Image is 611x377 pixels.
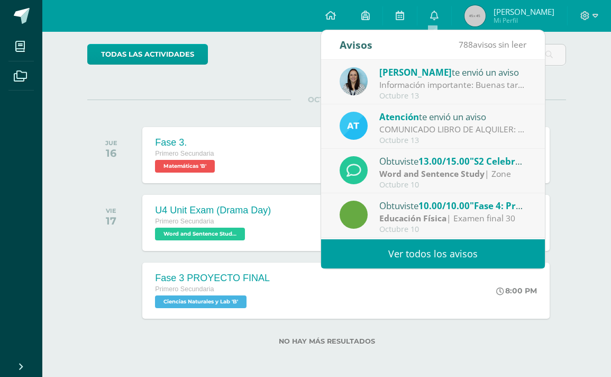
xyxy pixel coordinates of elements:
div: Avisos [340,30,372,59]
span: [PERSON_NAME] [379,66,452,78]
span: Primero Secundaria [155,150,214,157]
span: Primero Secundaria [155,218,214,225]
div: Octubre 13 [379,136,526,145]
div: JUE [105,139,117,147]
div: Obtuviste en [379,154,526,168]
div: Información importante: Buenas tardes padres de familia, Compartimos información importante. Salu... [379,79,526,91]
span: Mi Perfil [494,16,554,25]
span: [PERSON_NAME] [494,6,554,17]
div: 16 [105,147,117,159]
div: Octubre 13 [379,92,526,101]
img: 45x45 [464,5,486,26]
img: 9fc725f787f6a993fc92a288b7a8b70c.png [340,112,368,140]
div: te envió un aviso [379,110,526,123]
div: Octubre 10 [379,181,526,190]
span: Word and Sentence Study 'B' [155,228,245,240]
div: Fase 3. [155,137,217,148]
span: OCTUBRE [291,95,363,104]
span: avisos sin leer [459,39,526,50]
div: VIE [106,207,116,214]
span: Matemáticas 'B' [155,160,215,173]
div: U4 Unit Exam (Drama Day) [155,205,271,216]
span: Ciencias Naturales y Lab 'B' [155,295,247,308]
strong: Word and Sentence Study [379,168,485,179]
a: todas las Actividades [87,44,208,65]
span: 788 [459,39,473,50]
div: te envió un aviso [379,65,526,79]
strong: Educación Física [379,212,446,224]
span: Primero Secundaria [155,285,214,293]
span: 10.00/10.00 [418,200,470,212]
div: 17 [106,214,116,227]
span: 13.00/15.00 [418,155,470,167]
div: COMUNICADO LIBRO DE ALQUILER: Estimados padres de familia, Les compartimos información importante... [379,123,526,136]
a: Ver todos los avisos [321,239,545,268]
label: No hay más resultados [87,337,566,345]
img: aed16db0a88ebd6752f21681ad1200a1.png [340,67,368,95]
span: Atención [379,111,419,123]
div: 8:00 PM [496,286,537,295]
div: | Examen final 30 [379,212,526,225]
div: | Zone [379,168,526,180]
div: Obtuviste en [379,199,526,212]
div: Fase 3 PROYECTO FINAL [155,273,270,284]
div: Octubre 10 [379,225,526,234]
